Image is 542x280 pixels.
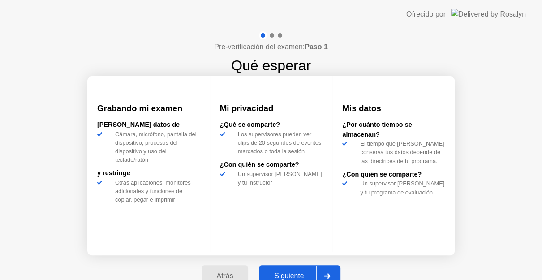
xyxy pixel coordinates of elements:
[342,102,445,115] h3: Mis datos
[220,102,323,115] h3: Mi privacidad
[262,272,316,280] div: Siguiente
[406,9,446,20] div: Ofrecido por
[231,55,311,76] h1: Qué esperar
[451,9,526,19] img: Delivered by Rosalyn
[214,42,327,52] h4: Pre-verificación del examen:
[97,102,200,115] h3: Grabando mi examen
[305,43,328,51] b: Paso 1
[357,179,445,196] div: Un supervisor [PERSON_NAME] y tu programa de evaluación
[204,272,246,280] div: Atrás
[342,120,445,139] div: ¿Por cuánto tiempo se almacenan?
[357,139,445,165] div: El tiempo que [PERSON_NAME] conserva tus datos depende de las directrices de tu programa.
[342,170,445,180] div: ¿Con quién se comparte?
[220,120,323,130] div: ¿Qué se comparte?
[97,120,200,130] div: [PERSON_NAME] datos de
[234,130,323,156] div: Los supervisores pueden ver clips de 20 segundos de eventos marcados o toda la sesión
[112,178,200,204] div: Otras aplicaciones, monitores adicionales y funciones de copiar, pegar e imprimir
[97,168,200,178] div: y restringe
[112,130,200,164] div: Cámara, micrófono, pantalla del dispositivo, procesos del dispositivo y uso del teclado/ratón
[220,160,323,170] div: ¿Con quién se comparte?
[234,170,323,187] div: Un supervisor [PERSON_NAME] y tu instructor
